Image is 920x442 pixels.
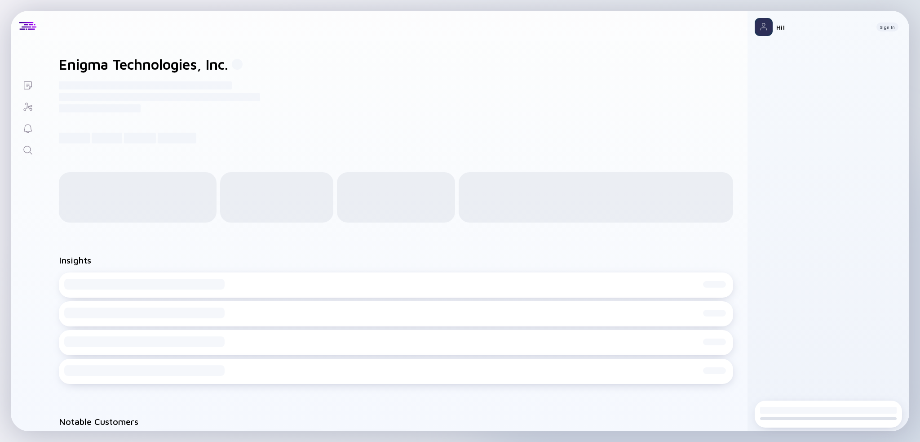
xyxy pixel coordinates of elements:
[59,255,91,265] h2: Insights
[755,18,773,36] img: Profile Picture
[59,416,733,427] h2: Notable Customers
[11,95,44,117] a: Investor Map
[776,23,869,31] div: Hi!
[11,117,44,138] a: Reminders
[876,22,898,31] button: Sign In
[11,138,44,160] a: Search
[11,74,44,95] a: Lists
[59,56,228,73] h1: Enigma Technologies, Inc.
